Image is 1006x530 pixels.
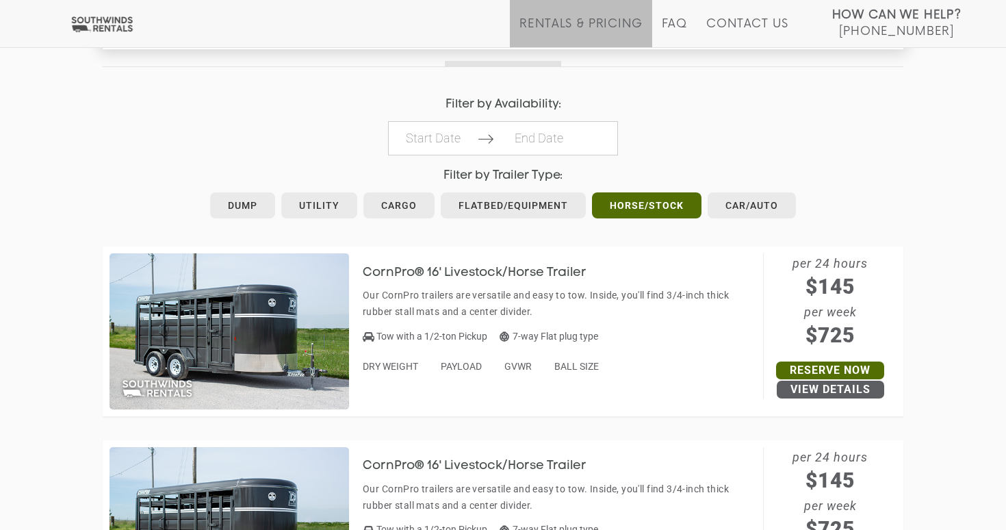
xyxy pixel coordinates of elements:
[592,192,701,218] a: Horse/Stock
[363,481,756,514] p: Our CornPro trailers are versatile and easy to tow. Inside, you'll find 3/4-inch thick rubber sta...
[776,362,884,379] a: Reserve Now
[109,253,349,409] img: SW037 - CornPro 16' Livestock/Horse Trailer
[764,320,897,351] span: $725
[210,192,275,218] a: Dump
[662,17,688,47] a: FAQ
[832,7,962,37] a: How Can We Help? [PHONE_NUMBER]
[764,253,897,351] span: per 24 hours per week
[441,192,586,218] a: Flatbed/Equipment
[832,8,962,22] strong: How Can We Help?
[363,287,756,320] p: Our CornPro trailers are versatile and easy to tow. Inside, you'll find 3/4-inch thick rubber sta...
[764,271,897,302] span: $145
[363,459,607,473] h3: CornPro® 16' Livestock/Horse Trailer
[376,331,487,342] span: Tow with a 1/2-ton Pickup
[764,465,897,496] span: $145
[777,381,884,399] a: View Details
[363,266,607,280] h3: CornPro® 16' Livestock/Horse Trailer
[708,192,796,218] a: Car/Auto
[706,17,788,47] a: Contact Us
[500,331,598,342] span: 7-way Flat plug type
[519,17,642,47] a: Rentals & Pricing
[363,192,435,218] a: Cargo
[504,361,532,372] span: GVWR
[363,460,607,471] a: CornPro® 16' Livestock/Horse Trailer
[103,98,903,111] h4: Filter by Availability:
[839,25,954,38] span: [PHONE_NUMBER]
[281,192,357,218] a: Utility
[103,169,903,182] h4: Filter by Trailer Type:
[554,361,599,372] span: BALL SIZE
[363,266,607,277] a: CornPro® 16' Livestock/Horse Trailer
[363,361,418,372] span: DRY WEIGHT
[68,16,136,33] img: Southwinds Rentals Logo
[441,361,482,372] span: PAYLOAD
